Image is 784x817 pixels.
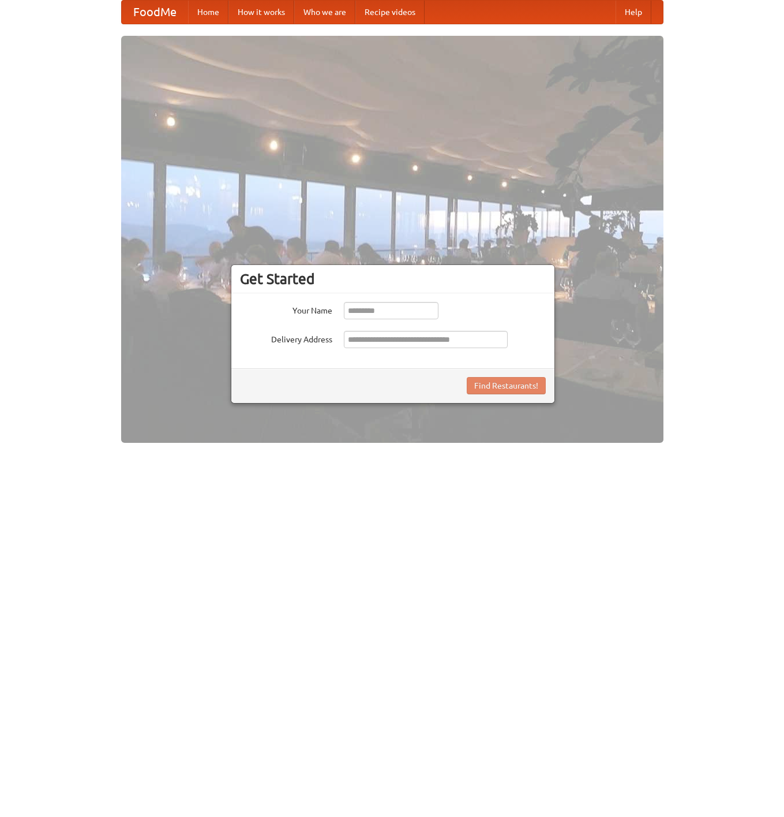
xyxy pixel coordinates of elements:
[467,377,546,394] button: Find Restaurants!
[294,1,355,24] a: Who we are
[240,331,332,345] label: Delivery Address
[188,1,228,24] a: Home
[228,1,294,24] a: How it works
[240,302,332,316] label: Your Name
[240,270,546,288] h3: Get Started
[122,1,188,24] a: FoodMe
[355,1,425,24] a: Recipe videos
[616,1,651,24] a: Help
